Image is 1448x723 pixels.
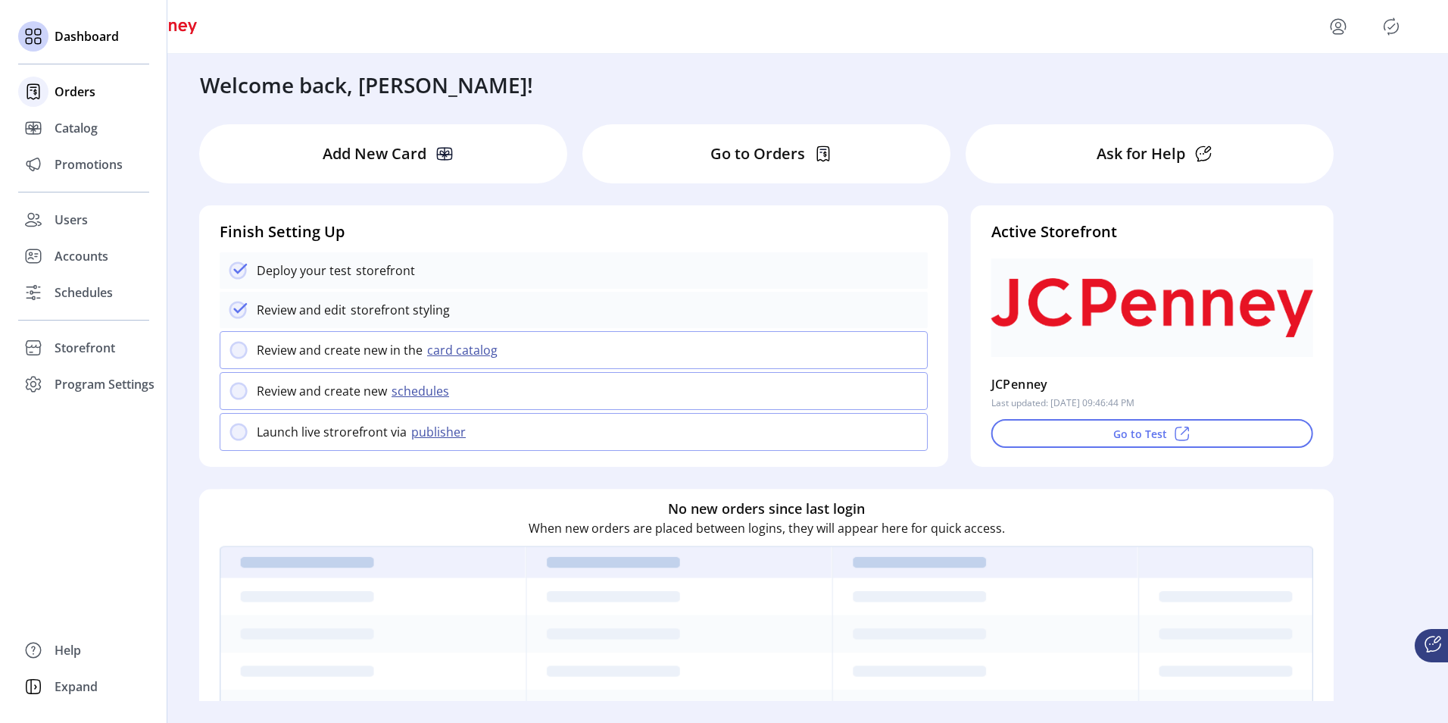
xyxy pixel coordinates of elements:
[1326,14,1350,39] button: menu
[991,419,1313,448] button: Go to Test
[710,142,805,165] p: Go to Orders
[220,221,928,243] h4: Finish Setting Up
[257,301,346,319] p: Review and edit
[991,396,1134,410] p: Last updated: [DATE] 09:46:44 PM
[423,341,507,359] button: card catalog
[55,155,123,174] span: Promotions
[991,372,1048,396] p: JCPenney
[346,301,450,319] p: storefront styling
[55,247,108,265] span: Accounts
[1097,142,1185,165] p: Ask for Help
[991,221,1313,243] h4: Active Storefront
[668,499,865,519] h6: No new orders since last login
[257,261,351,280] p: Deploy your test
[200,69,533,101] h3: Welcome back, [PERSON_NAME]!
[529,519,1005,537] p: When new orders are placed between logins, they will appear here for quick access.
[55,27,119,45] span: Dashboard
[257,382,387,400] p: Review and create new
[257,341,423,359] p: Review and create new in the
[55,283,113,302] span: Schedules
[55,119,98,137] span: Catalog
[55,83,95,101] span: Orders
[351,261,415,280] p: storefront
[257,423,407,441] p: Launch live strorefront via
[55,375,154,393] span: Program Settings
[1379,14,1403,39] button: Publisher Panel
[323,142,426,165] p: Add New Card
[55,339,115,357] span: Storefront
[55,678,98,696] span: Expand
[407,423,475,441] button: publisher
[387,382,458,400] button: schedules
[55,211,88,229] span: Users
[55,641,81,659] span: Help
